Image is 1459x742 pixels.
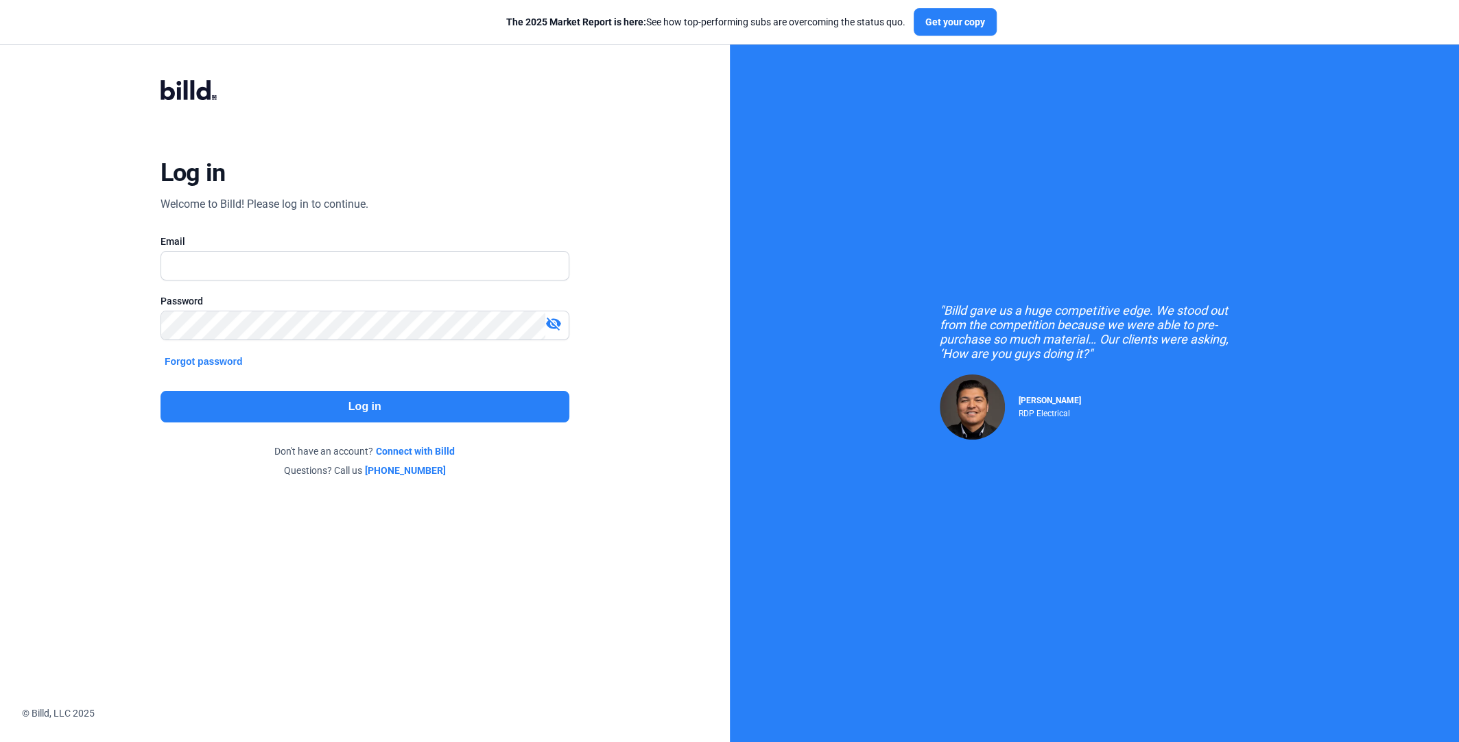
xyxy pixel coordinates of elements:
[506,15,905,29] div: See how top-performing subs are overcoming the status quo.
[161,444,569,458] div: Don't have an account?
[376,444,455,458] a: Connect with Billd
[1019,396,1081,405] span: [PERSON_NAME]
[161,196,368,213] div: Welcome to Billd! Please log in to continue.
[940,374,1005,440] img: Raul Pacheco
[161,235,569,248] div: Email
[161,158,226,188] div: Log in
[506,16,646,27] span: The 2025 Market Report is here:
[161,464,569,477] div: Questions? Call us
[1019,405,1081,418] div: RDP Electrical
[545,315,562,332] mat-icon: visibility_off
[914,8,997,36] button: Get your copy
[161,294,569,308] div: Password
[940,303,1248,361] div: "Billd gave us a huge competitive edge. We stood out from the competition because we were able to...
[161,354,247,369] button: Forgot password
[365,464,446,477] a: [PHONE_NUMBER]
[161,391,569,422] button: Log in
